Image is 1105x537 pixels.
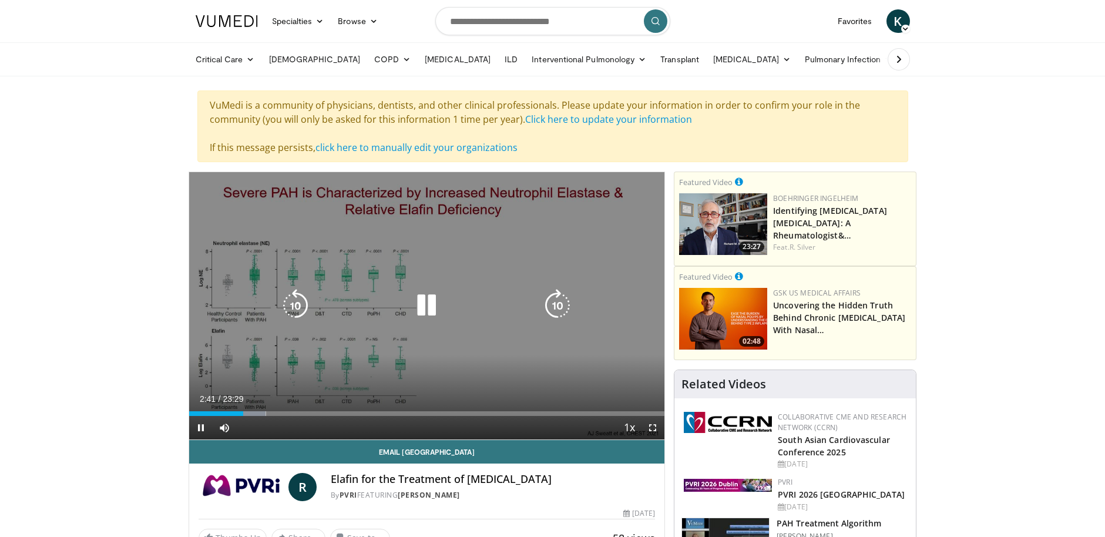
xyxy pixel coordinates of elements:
[831,9,879,33] a: Favorites
[778,434,890,458] a: South Asian Cardiovascular Conference 2025
[617,416,641,439] button: Playback Rate
[189,172,665,440] video-js: Video Player
[189,416,213,439] button: Pause
[778,489,905,500] a: PVRI 2026 [GEOGRAPHIC_DATA]
[886,9,910,33] a: K
[773,193,858,203] a: Boehringer Ingelheim
[679,288,767,350] img: d04c7a51-d4f2-46f9-936f-c139d13e7fbe.png.150x105_q85_crop-smart_upscale.png
[623,508,655,519] div: [DATE]
[679,193,767,255] img: dcc7dc38-d620-4042-88f3-56bf6082e623.png.150x105_q85_crop-smart_upscale.png
[418,48,498,71] a: [MEDICAL_DATA]
[773,242,911,253] div: Feat.
[777,518,881,529] h3: PAH Treatment Algorithm
[679,193,767,255] a: 23:27
[199,473,284,501] img: PVRI
[398,490,460,500] a: [PERSON_NAME]
[189,411,665,416] div: Progress Bar
[498,48,525,71] a: ILD
[790,242,816,252] a: R. Silver
[367,48,418,71] a: COPD
[684,412,772,433] img: a04ee3ba-8487-4636-b0fb-5e8d268f3737.png.150x105_q85_autocrop_double_scale_upscale_version-0.2.png
[265,9,331,33] a: Specialties
[213,416,236,439] button: Mute
[679,177,733,187] small: Featured Video
[435,7,670,35] input: Search topics, interventions
[778,459,906,469] div: [DATE]
[778,477,792,487] a: PVRI
[641,416,664,439] button: Fullscreen
[525,113,692,126] a: Click here to update your information
[189,440,665,464] a: Email [GEOGRAPHIC_DATA]
[331,490,655,501] div: By FEATURING
[331,473,655,486] h4: Elafin for the Treatment of [MEDICAL_DATA]
[739,241,764,252] span: 23:27
[219,394,221,404] span: /
[739,336,764,347] span: 02:48
[288,473,317,501] a: R
[315,141,518,154] a: click here to manually edit your organizations
[200,394,216,404] span: 2:41
[331,9,385,33] a: Browse
[778,412,906,432] a: Collaborative CME and Research Network (CCRN)
[778,502,906,512] div: [DATE]
[798,48,899,71] a: Pulmonary Infection
[773,300,905,335] a: Uncovering the Hidden Truth Behind Chronic [MEDICAL_DATA] With Nasal…
[262,48,367,71] a: [DEMOGRAPHIC_DATA]
[681,377,766,391] h4: Related Videos
[653,48,706,71] a: Transplant
[189,48,262,71] a: Critical Care
[223,394,243,404] span: 23:29
[773,288,861,298] a: GSK US Medical Affairs
[525,48,653,71] a: Interventional Pulmonology
[773,205,887,241] a: Identifying [MEDICAL_DATA] [MEDICAL_DATA]: A Rheumatologist&…
[340,490,357,500] a: PVRI
[684,479,772,492] img: 33783847-ac93-4ca7-89f8-ccbd48ec16ca.webp.150x105_q85_autocrop_double_scale_upscale_version-0.2.jpg
[679,288,767,350] a: 02:48
[706,48,798,71] a: [MEDICAL_DATA]
[197,90,908,162] div: VuMedi is a community of physicians, dentists, and other clinical professionals. Please update yo...
[679,271,733,282] small: Featured Video
[196,15,258,27] img: VuMedi Logo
